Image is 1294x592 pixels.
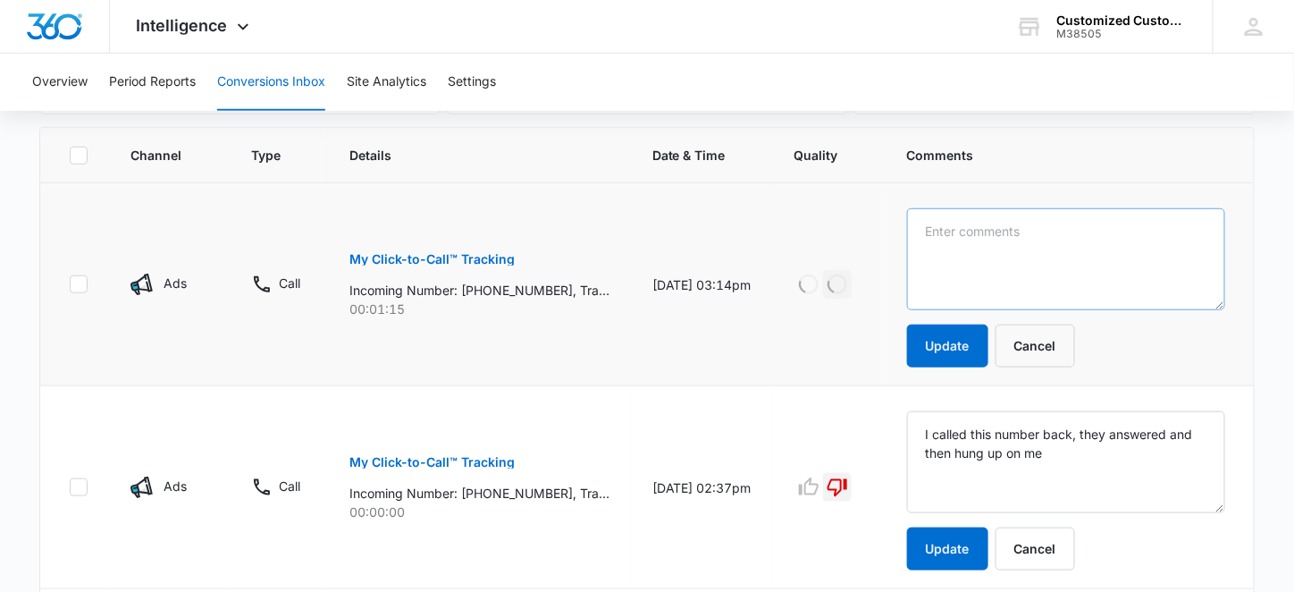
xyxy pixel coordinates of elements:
[109,54,196,111] button: Period Reports
[349,484,609,503] p: Incoming Number: [PHONE_NUMBER], Tracking Number: [PHONE_NUMBER], Ring To: [PHONE_NUMBER], Caller...
[130,146,182,165] span: Channel
[996,528,1075,571] button: Cancel
[1056,13,1187,28] div: account name
[347,54,426,111] button: Site Analytics
[349,300,609,318] p: 00:01:15
[349,281,609,300] p: Incoming Number: [PHONE_NUMBER], Tracking Number: [PHONE_NUMBER], Ring To: [PHONE_NUMBER], Caller...
[349,441,515,484] button: My Click-to-Call™ Tracking
[279,274,300,292] p: Call
[1056,28,1187,40] div: account id
[279,477,300,495] p: Call
[137,16,228,35] span: Intelligence
[349,238,515,281] button: My Click-to-Call™ Tracking
[164,274,187,292] p: Ads
[164,477,187,495] p: Ads
[907,146,1199,165] span: Comments
[32,54,88,111] button: Overview
[349,456,515,469] p: My Click-to-Call™ Tracking
[907,411,1225,513] textarea: I called this number back, they answered and then hung up on me
[631,183,773,386] td: [DATE] 03:14pm
[907,325,988,368] button: Update
[349,503,609,521] p: 00:00:00
[652,146,726,165] span: Date & Time
[448,54,496,111] button: Settings
[349,146,584,165] span: Details
[349,253,515,266] p: My Click-to-Call™ Tracking
[907,528,988,571] button: Update
[251,146,281,165] span: Type
[217,54,325,111] button: Conversions Inbox
[996,325,1075,368] button: Cancel
[631,386,773,589] td: [DATE] 02:37pm
[794,146,838,165] span: Quality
